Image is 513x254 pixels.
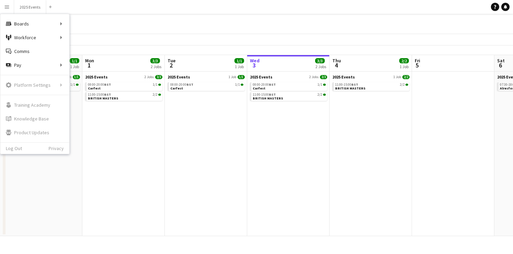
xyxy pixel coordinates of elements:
[0,146,22,151] a: Log Out
[104,82,111,87] span: BST
[170,82,243,90] a: 08:00-20:00BST1/1Carfest
[158,84,161,86] span: 1/1
[496,61,505,69] span: 6
[234,58,244,63] span: 1/1
[238,75,245,79] span: 1/1
[335,86,365,91] span: BRITISH MASTERS
[70,64,79,69] div: 1 Job
[235,64,244,69] div: 1 Job
[351,82,358,87] span: BST
[393,75,401,79] span: 1 Job
[250,74,272,80] span: 2025 Events
[150,58,160,63] span: 3/3
[253,82,326,90] a: 08:00-20:00BST1/1Carfest
[0,78,69,92] div: Platform Settings
[399,58,409,63] span: 2/2
[253,83,276,86] span: 08:00-20:00
[269,92,276,97] span: BST
[0,31,69,44] div: Workforce
[497,57,505,64] span: Sat
[250,74,327,102] div: 2025 Events2 Jobs3/308:00-20:00BST1/1Carfest11:00-15:00BST2/2BRITISH MASTERS
[187,82,193,87] span: BST
[415,57,420,64] span: Fri
[335,82,408,90] a: 11:00-15:00BST2/2BRITISH MASTERS
[144,75,154,79] span: 2 Jobs
[88,83,111,86] span: 08:00-20:00
[84,61,94,69] span: 1
[253,86,265,91] span: Carfest
[168,74,245,80] a: 2025 Events1 Job1/1
[158,94,161,96] span: 2/2
[14,0,46,14] button: 2025 Events
[73,75,80,79] span: 1/1
[253,93,276,96] span: 11:00-15:00
[153,93,158,96] span: 2/2
[85,57,94,64] span: Mon
[315,58,325,63] span: 3/3
[155,75,162,79] span: 3/3
[335,83,358,86] span: 11:00-15:00
[400,83,405,86] span: 2/2
[104,92,111,97] span: BST
[153,83,158,86] span: 1/1
[85,74,162,102] div: 2025 Events2 Jobs3/308:00-20:00BST1/1Carfest11:00-15:00BST2/2BRITISH MASTERS
[170,83,193,86] span: 08:00-20:00
[241,84,243,86] span: 1/1
[0,98,69,112] a: Training Academy
[402,75,410,79] span: 2/2
[0,58,69,72] div: Pay
[318,83,322,86] span: 1/1
[170,86,183,91] span: Carfest
[309,75,319,79] span: 2 Jobs
[249,61,260,69] span: 3
[85,74,108,80] span: 2025 Events
[85,74,162,80] a: 2025 Events2 Jobs3/3
[253,92,326,100] a: 11:00-15:00BST2/2BRITISH MASTERS
[323,84,326,86] span: 1/1
[332,74,410,80] a: 2025 Events1 Job2/2
[168,74,245,92] div: 2025 Events1 Job1/108:00-20:00BST1/1Carfest
[253,96,283,100] span: BRITISH MASTERS
[76,84,79,86] span: 1/1
[88,93,111,96] span: 11:00-15:00
[400,64,409,69] div: 1 Job
[323,94,326,96] span: 2/2
[414,61,420,69] span: 5
[320,75,327,79] span: 3/3
[331,61,341,69] span: 4
[318,93,322,96] span: 2/2
[405,84,408,86] span: 2/2
[88,92,161,100] a: 11:00-15:00BST2/2BRITISH MASTERS
[151,64,161,69] div: 2 Jobs
[0,126,69,139] a: Product Updates
[168,74,190,80] span: 2025 Events
[0,44,69,58] a: Comms
[0,112,69,126] a: Knowledge Base
[235,83,240,86] span: 1/1
[269,82,276,87] span: BST
[167,61,175,69] span: 2
[332,74,410,92] div: 2025 Events1 Job2/211:00-15:00BST2/2BRITISH MASTERS
[229,75,236,79] span: 1 Job
[88,82,161,90] a: 08:00-20:00BST1/1Carfest
[70,83,75,86] span: 1/1
[332,57,341,64] span: Thu
[70,58,79,63] span: 1/1
[250,57,260,64] span: Wed
[168,57,175,64] span: Tue
[0,17,69,31] div: Boards
[88,96,118,100] span: BRITISH MASTERS
[250,74,327,80] a: 2025 Events2 Jobs3/3
[88,86,101,91] span: Carfest
[332,74,355,80] span: 2025 Events
[49,146,69,151] a: Privacy
[315,64,326,69] div: 2 Jobs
